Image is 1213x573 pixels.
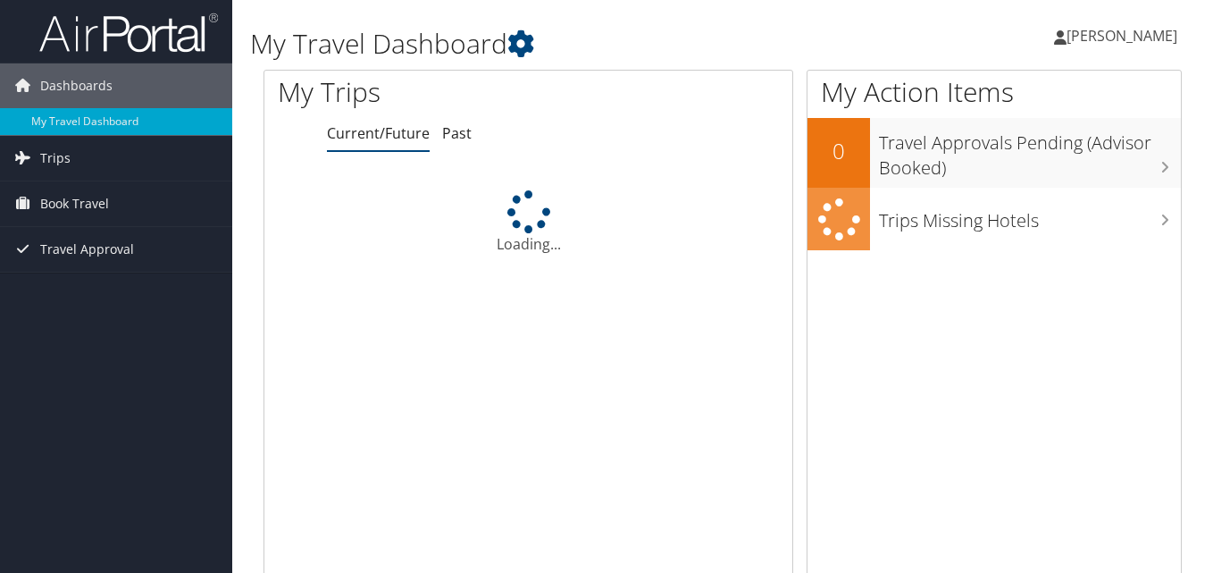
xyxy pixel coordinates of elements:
h3: Travel Approvals Pending (Advisor Booked) [879,122,1181,181]
a: Past [442,123,472,143]
span: Book Travel [40,181,109,226]
a: Trips Missing Hotels [807,188,1181,251]
h1: My Travel Dashboard [250,25,880,63]
div: Loading... [264,190,792,255]
h1: My Trips [278,73,559,111]
h1: My Action Items [807,73,1181,111]
a: Current/Future [327,123,430,143]
span: Travel Approval [40,227,134,272]
img: airportal-logo.png [39,12,218,54]
a: 0Travel Approvals Pending (Advisor Booked) [807,118,1181,187]
a: [PERSON_NAME] [1054,9,1195,63]
span: Trips [40,136,71,181]
h2: 0 [807,136,870,166]
span: [PERSON_NAME] [1067,26,1177,46]
h3: Trips Missing Hotels [879,199,1181,233]
span: Dashboards [40,63,113,108]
